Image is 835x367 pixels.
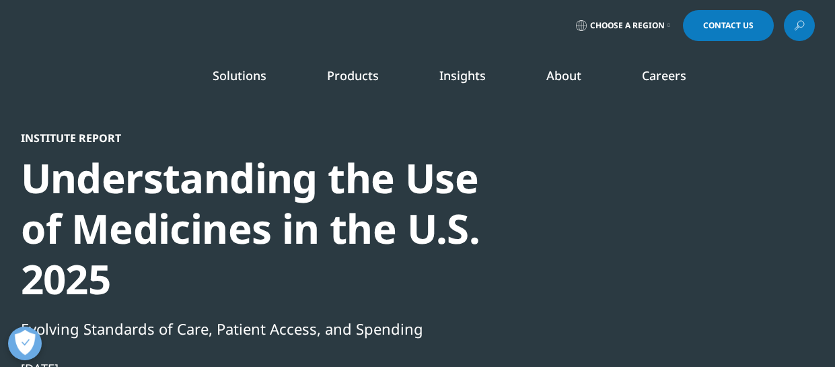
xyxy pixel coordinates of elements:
[683,10,774,41] a: Contact Us
[590,20,665,31] span: Choose a Region
[439,67,486,84] a: Insights
[21,317,482,340] div: Evolving Standards of Care, Patient Access, and Spending
[21,131,482,145] div: Institute Report
[213,67,266,84] a: Solutions
[327,67,379,84] a: Products
[134,47,815,110] nav: Primary
[546,67,581,84] a: About
[21,153,482,304] div: Understanding the Use of Medicines in the U.S. 2025
[8,327,42,360] button: Open Preferences
[642,67,686,84] a: Careers
[703,22,754,30] span: Contact Us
